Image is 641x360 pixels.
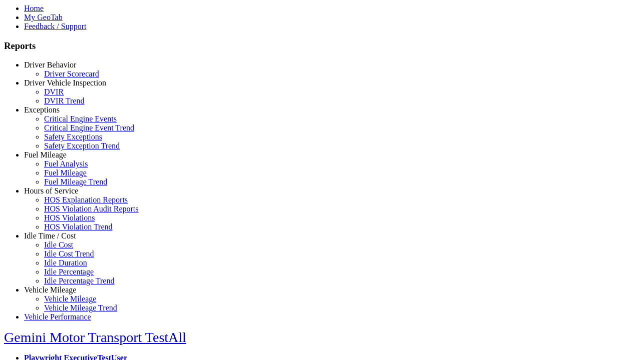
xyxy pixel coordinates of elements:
a: Idle Cost Trend [44,249,94,258]
a: Home [24,4,44,12]
a: Safety Exceptions [44,132,102,141]
a: Safety Exception Trend [44,141,120,150]
a: DVIR [44,87,64,96]
a: Driver Vehicle Inspection [24,78,106,87]
a: Fuel Mileage Trend [44,177,107,186]
a: Idle Duration [44,258,87,267]
a: Fuel Analysis [44,159,88,168]
a: Idle Percentage [44,267,94,276]
a: Feedback / Support [24,22,86,30]
a: Critical Engine Event Trend [44,123,134,132]
a: Vehicle Mileage [44,294,96,303]
a: HOS Violation Trend [44,222,113,231]
a: My GeoTab [24,13,63,21]
a: Critical Engine Events [44,114,117,123]
h3: Reports [4,40,637,51]
a: Hours of Service [24,186,78,195]
a: Fuel Mileage [44,168,87,177]
a: Vehicle Mileage Trend [44,303,117,312]
a: Idle Cost [44,240,73,249]
a: Vehicle Performance [24,312,91,321]
a: Gemini Motor Transport TestAll [4,329,186,345]
a: Driver Behavior [24,60,76,69]
a: Vehicle Mileage [24,285,76,294]
a: HOS Violations [44,213,95,222]
a: HOS Violation Audit Reports [44,204,139,213]
a: DVIR Trend [44,96,84,105]
a: Fuel Mileage [24,150,67,159]
a: HOS Explanation Reports [44,195,128,204]
a: Exceptions [24,105,60,114]
a: Idle Percentage Trend [44,276,114,285]
a: Idle Time / Cost [24,231,76,240]
a: Driver Scorecard [44,69,99,78]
